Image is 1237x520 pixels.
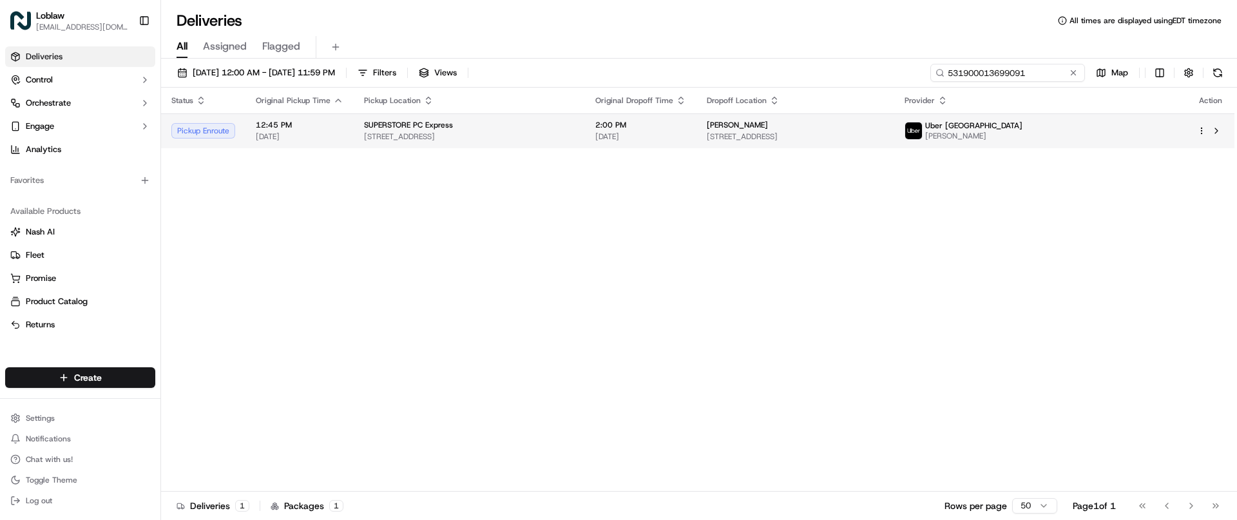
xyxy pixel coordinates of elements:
div: 1 [329,500,343,512]
span: Analytics [26,144,61,155]
a: 📗Knowledge Base [8,283,104,306]
div: We're available if you need us! [58,136,177,146]
div: Deliveries [177,499,249,512]
a: Returns [10,319,150,331]
div: Packages [271,499,343,512]
span: [PERSON_NAME] [40,235,104,245]
span: [PERSON_NAME] [925,131,1022,141]
img: 1736555255976-a54dd68f-1ca7-489b-9aae-adbdc363a1c4 [13,123,36,146]
span: Map [1111,67,1128,79]
span: Fleet [26,249,44,261]
span: [DATE] [256,131,343,142]
button: Nash AI [5,222,155,242]
span: SUPERSTORE PC Express [364,120,453,130]
a: Deliveries [5,46,155,67]
span: API Documentation [122,288,207,301]
span: Uber [GEOGRAPHIC_DATA] [925,120,1022,131]
input: Type to search [930,64,1085,82]
button: Loblaw [36,9,64,22]
button: Create [5,367,155,388]
span: Log out [26,496,52,506]
span: Provider [905,95,935,106]
span: Engage [26,120,54,132]
span: • [107,200,111,210]
span: All times are displayed using EDT timezone [1069,15,1222,26]
span: Original Dropoff Time [595,95,673,106]
span: [PERSON_NAME] [707,120,768,130]
button: Map [1090,64,1134,82]
span: • [107,235,111,245]
img: 1736555255976-a54dd68f-1ca7-489b-9aae-adbdc363a1c4 [26,200,36,211]
button: [EMAIL_ADDRESS][DOMAIN_NAME] [36,22,128,32]
span: Nash AI [26,226,55,238]
div: Favorites [5,170,155,191]
span: Returns [26,319,55,331]
button: LoblawLoblaw[EMAIL_ADDRESS][DOMAIN_NAME] [5,5,133,36]
span: 12:45 PM [256,120,343,130]
a: 💻API Documentation [104,283,212,306]
span: Status [171,95,193,106]
div: 1 [235,500,249,512]
button: Log out [5,492,155,510]
span: [PERSON_NAME] [40,200,104,210]
span: [DATE] [114,235,140,245]
button: Views [413,64,463,82]
button: [DATE] 12:00 AM - [DATE] 11:59 PM [171,64,341,82]
a: Powered byPylon [91,319,156,329]
img: Angelique Valdez [13,222,34,243]
button: Chat with us! [5,450,155,468]
img: Jandy Espique [13,188,34,208]
p: Rows per page [945,499,1007,512]
span: Pickup Location [364,95,421,106]
img: 1736555255976-a54dd68f-1ca7-489b-9aae-adbdc363a1c4 [26,235,36,246]
span: Deliveries [26,51,62,63]
span: Notifications [26,434,71,444]
button: Product Catalog [5,291,155,312]
a: Promise [10,273,150,284]
span: Dropoff Location [707,95,767,106]
span: Views [434,67,457,79]
button: See all [200,165,235,180]
span: Promise [26,273,56,284]
span: [STREET_ADDRESS] [707,131,883,142]
button: Start new chat [219,127,235,142]
div: Page 1 of 1 [1073,499,1116,512]
span: 2:00 PM [595,120,686,130]
div: 💻 [109,289,119,300]
button: Refresh [1209,64,1227,82]
span: Chat with us! [26,454,73,465]
button: Promise [5,268,155,289]
button: Fleet [5,245,155,265]
div: Start new chat [58,123,211,136]
button: Returns [5,314,155,335]
span: Assigned [203,39,247,54]
span: Toggle Theme [26,475,77,485]
button: Engage [5,116,155,137]
div: Past conversations [13,168,86,178]
div: Available Products [5,201,155,222]
button: Control [5,70,155,90]
span: Settings [26,413,55,423]
span: [DATE] 12:00 AM - [DATE] 11:59 PM [193,67,335,79]
a: Analytics [5,139,155,160]
img: Loblaw [10,10,31,31]
div: 📗 [13,289,23,300]
span: Filters [373,67,396,79]
span: [DATE] [595,131,686,142]
span: Product Catalog [26,296,88,307]
button: Settings [5,409,155,427]
a: Fleet [10,249,150,261]
span: Flagged [262,39,300,54]
button: Notifications [5,430,155,448]
img: Nash [13,13,39,39]
div: Action [1197,95,1224,106]
input: Got a question? Start typing here... [34,83,232,97]
span: [DATE] [114,200,140,210]
span: Knowledge Base [26,288,99,301]
a: Nash AI [10,226,150,238]
span: Orchestrate [26,97,71,109]
span: Control [26,74,53,86]
span: Create [74,371,102,384]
